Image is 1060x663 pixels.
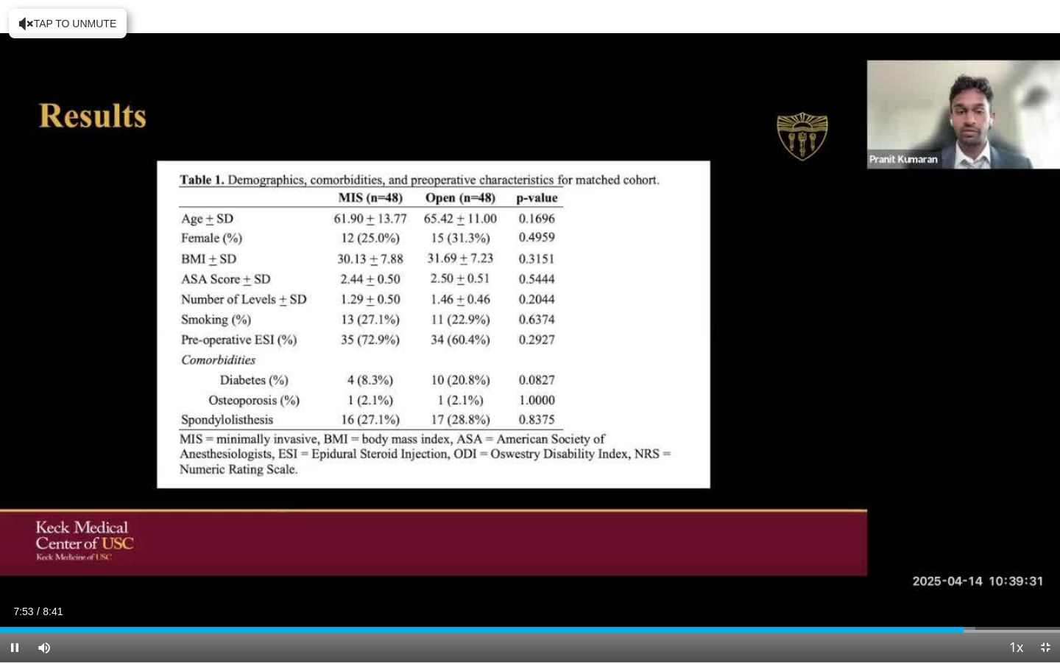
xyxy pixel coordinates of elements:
button: Exit Fullscreen [1031,633,1060,662]
button: Tap to unmute [9,9,127,38]
button: Mute [29,633,59,662]
button: Playback Rate [1001,633,1031,662]
span: 8:41 [43,606,63,617]
span: 7:53 [13,606,33,617]
span: / [37,606,40,617]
